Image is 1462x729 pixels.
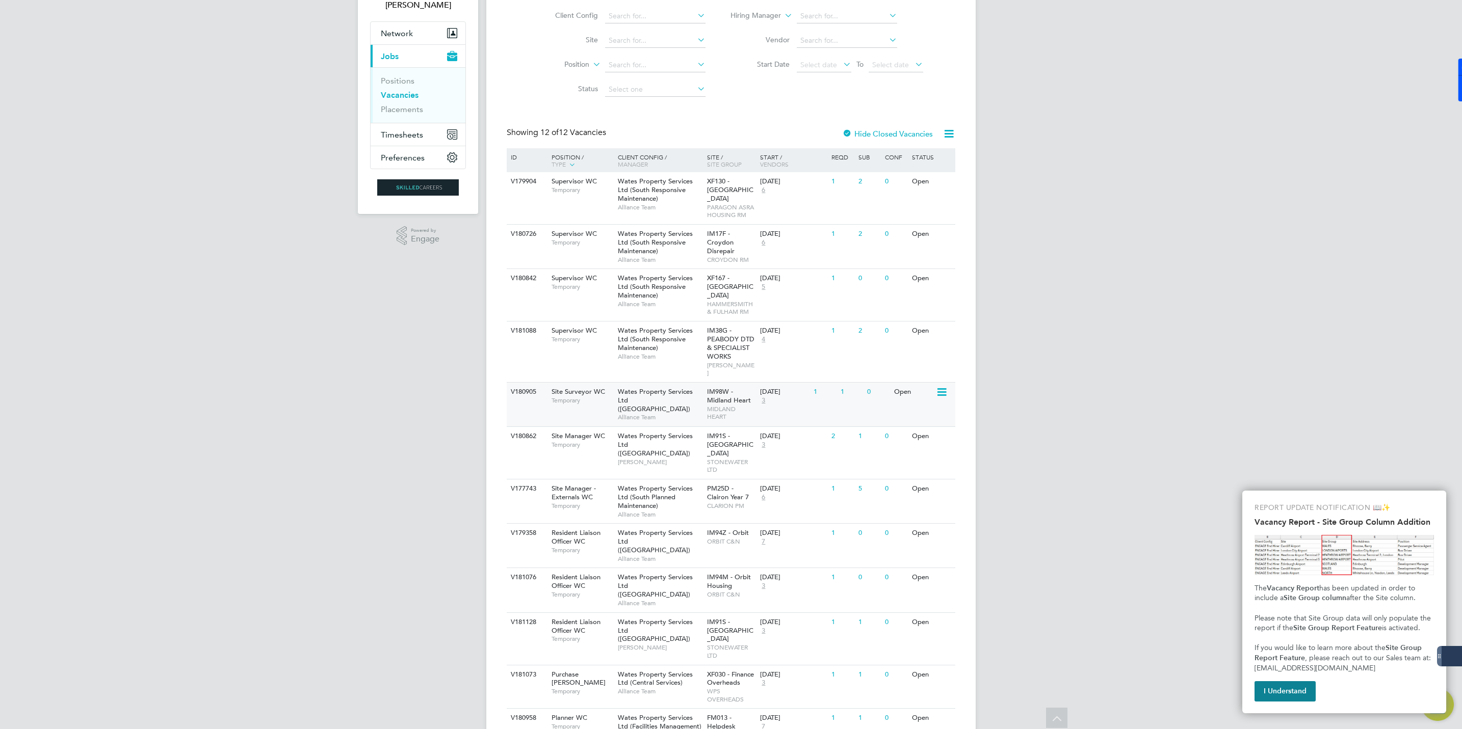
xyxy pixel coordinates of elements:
[760,441,767,449] span: 3
[707,502,755,510] span: CLARION PM
[552,670,606,687] span: Purchase [PERSON_NAME]
[707,537,755,546] span: ORBIT C&N
[707,590,755,599] span: ORBIT C&N
[618,160,648,168] span: Manager
[909,709,954,727] div: Open
[618,431,693,457] span: Wates Property Services Ltd ([GEOGRAPHIC_DATA])
[909,665,954,684] div: Open
[842,129,933,139] label: Hide Closed Vacancies
[760,679,767,687] span: 3
[707,274,753,300] span: XF167 - [GEOGRAPHIC_DATA]
[829,321,855,340] div: 1
[552,335,613,343] span: Temporary
[731,60,790,69] label: Start Date
[760,714,826,722] div: [DATE]
[707,458,755,474] span: STONEWATER LTD
[1382,624,1420,632] span: is activated.
[618,274,693,300] span: Wates Property Services Ltd (South Responsive Maintenance)
[618,326,693,352] span: Wates Property Services Ltd (South Responsive Maintenance)
[618,256,702,264] span: Alliance Team
[882,427,909,446] div: 0
[552,635,613,643] span: Temporary
[909,613,954,632] div: Open
[856,568,882,587] div: 0
[1255,517,1434,527] h2: Vacancy Report - Site Group Column Addition
[1255,614,1433,633] span: Please note that Site Group data will only populate the report if the
[760,573,826,582] div: [DATE]
[707,326,754,361] span: IM38G - PEABODY DTD & SPECIALIST WORKS
[882,568,909,587] div: 0
[381,51,399,61] span: Jobs
[508,225,544,244] div: V180726
[829,665,855,684] div: 1
[909,172,954,191] div: Open
[797,9,897,23] input: Search for...
[853,58,867,71] span: To
[618,687,702,695] span: Alliance Team
[605,34,706,48] input: Search for...
[882,269,909,288] div: 0
[707,387,751,404] span: IM98W - Midland Heart
[760,186,767,195] span: 6
[552,160,566,168] span: Type
[552,484,596,501] span: Site Manager - Externals WC
[1242,491,1446,713] div: Vacancy Report - Site Group Column Addition
[707,643,755,659] span: STONEWATER LTD
[909,269,954,288] div: Open
[552,283,613,291] span: Temporary
[1255,654,1433,672] span: , please reach out to our Sales team at: [EMAIL_ADDRESS][DOMAIN_NAME]
[856,172,882,191] div: 2
[540,127,606,138] span: 12 Vacancies
[882,709,909,727] div: 0
[707,203,755,219] span: PARAGON ASRA HOUSING RM
[1255,503,1434,513] p: REPORT UPDATE NOTIFICATION 📖✨
[552,546,613,554] span: Temporary
[707,177,753,203] span: XF130 - [GEOGRAPHIC_DATA]
[552,177,597,185] span: Supervisor WC
[552,687,613,695] span: Temporary
[552,326,597,335] span: Supervisor WC
[882,524,909,543] div: 0
[540,127,559,138] span: 12 of
[381,130,423,140] span: Timesheets
[615,148,704,173] div: Client Config /
[508,269,544,288] div: V180842
[1255,584,1417,603] span: has been updated in order to include a
[731,35,790,44] label: Vendor
[760,388,808,396] div: [DATE]
[618,670,693,687] span: Wates Property Services Ltd (Central Services)
[707,617,753,643] span: IM91S - [GEOGRAPHIC_DATA]
[508,148,544,166] div: ID
[618,528,693,554] span: Wates Property Services Ltd ([GEOGRAPHIC_DATA])
[882,148,909,166] div: Conf
[909,321,954,340] div: Open
[1346,593,1416,602] span: after the Site column.
[381,76,414,86] a: Positions
[760,618,826,627] div: [DATE]
[707,361,755,377] span: [PERSON_NAME]
[539,11,598,20] label: Client Config
[829,613,855,632] div: 1
[760,627,767,635] span: 3
[829,427,855,446] div: 2
[618,177,693,203] span: Wates Property Services Ltd (South Responsive Maintenance)
[760,327,826,335] div: [DATE]
[707,300,755,316] span: HAMMERSMITH & FULHAM RM
[704,148,758,173] div: Site /
[760,274,826,283] div: [DATE]
[909,479,954,498] div: Open
[552,238,613,247] span: Temporary
[508,479,544,498] div: V177743
[760,396,767,405] span: 3
[552,590,613,599] span: Temporary
[760,670,826,679] div: [DATE]
[909,148,954,166] div: Status
[381,90,419,100] a: Vacancies
[760,177,826,186] div: [DATE]
[508,524,544,543] div: V179358
[797,34,897,48] input: Search for...
[552,617,601,635] span: Resident Liaison Officer WC
[508,172,544,191] div: V179904
[856,148,882,166] div: Sub
[909,225,954,244] div: Open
